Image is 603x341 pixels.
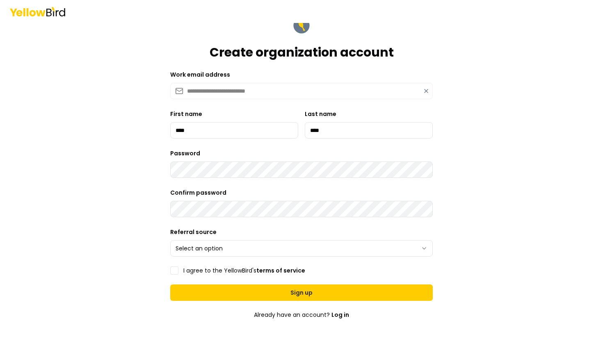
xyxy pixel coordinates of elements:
button: Sign up [170,284,433,301]
a: Log in [331,311,349,319]
label: Confirm password [170,189,226,197]
label: First name [170,110,202,118]
label: Work email address [170,70,230,79]
a: terms of service [256,266,305,275]
h1: Create organization account [210,45,394,60]
label: I agree to the YellowBird's [183,268,305,273]
label: Last name [305,110,336,118]
label: Referral source [170,228,217,236]
p: Already have an account? [170,311,433,319]
label: Password [170,149,200,157]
